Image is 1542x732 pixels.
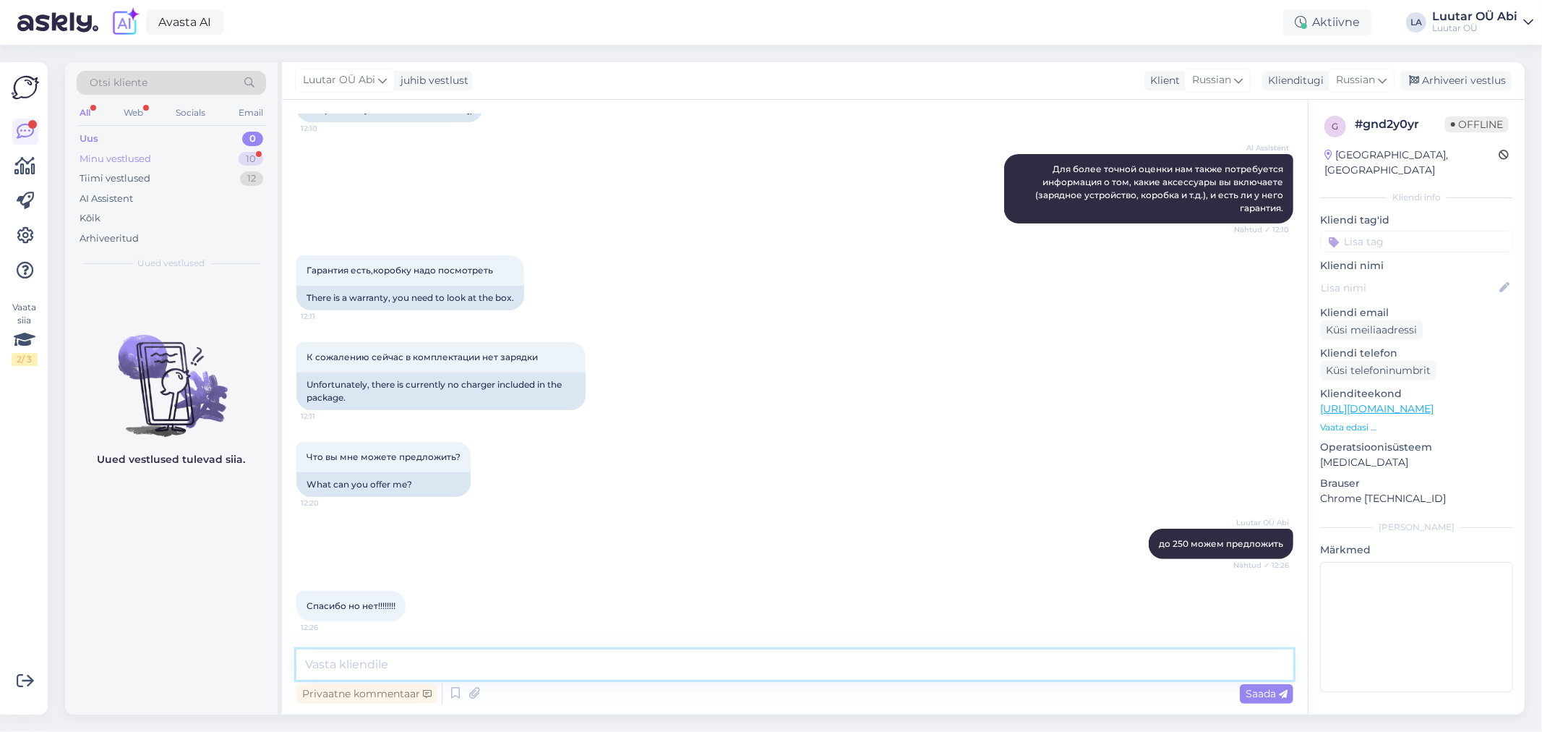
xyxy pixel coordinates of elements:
[1234,224,1289,235] span: Nähtud ✓ 12:10
[236,103,266,122] div: Email
[1159,538,1283,549] span: до 250 можем предложить
[12,301,38,366] div: Vaata siia
[1445,116,1509,132] span: Offline
[1283,9,1371,35] div: Aktiivne
[242,132,263,146] div: 0
[1144,73,1180,88] div: Klient
[1320,320,1423,340] div: Küsi meiliaadressi
[1321,280,1496,296] input: Lisa nimi
[90,75,147,90] span: Otsi kliente
[1320,213,1513,228] p: Kliendi tag'id
[1035,163,1285,213] span: Для более точной оценки нам также потребуется информация о том, какие аксессуары вы включаете (за...
[1320,402,1434,415] a: [URL][DOMAIN_NAME]
[1406,12,1426,33] div: LA
[80,192,133,206] div: AI Assistent
[240,171,263,186] div: 12
[1192,72,1231,88] span: Russian
[80,152,151,166] div: Minu vestlused
[307,451,461,462] span: Что вы мне можете предложить?
[1235,142,1289,153] span: AI Assistent
[1320,521,1513,534] div: [PERSON_NAME]
[1332,121,1339,132] span: g
[173,103,208,122] div: Socials
[1262,73,1324,88] div: Klienditugi
[77,103,93,122] div: All
[12,74,39,101] img: Askly Logo
[239,152,263,166] div: 10
[1320,455,1513,470] p: [MEDICAL_DATA]
[1400,71,1512,90] div: Arhiveeri vestlus
[296,286,524,310] div: There is a warranty, you need to look at the box.
[1233,560,1289,571] span: Nähtud ✓ 12:26
[1320,346,1513,361] p: Kliendi telefon
[1320,386,1513,401] p: Klienditeekond
[1324,148,1499,178] div: [GEOGRAPHIC_DATA], [GEOGRAPHIC_DATA]
[1355,116,1445,133] div: # gnd2y0yr
[1320,258,1513,273] p: Kliendi nimi
[307,265,493,276] span: Гарантия есть,коробку надо посмотреть
[296,373,586,410] div: Unfortunately, there is currently no charger included in the package.
[301,411,355,422] span: 12:11
[301,123,355,134] span: 12:10
[307,600,395,611] span: Спасибо но нет!!!!!!!!
[1320,361,1436,380] div: Küsi telefoninumbrit
[301,311,355,322] span: 12:11
[1320,542,1513,558] p: Märkmed
[80,231,139,246] div: Arhiveeritud
[1320,491,1513,506] p: Chrome [TECHNICAL_ID]
[395,73,468,88] div: juhib vestlust
[1432,11,1533,34] a: Luutar OÜ AbiLuutar OÜ
[1336,72,1375,88] span: Russian
[296,684,437,704] div: Privaatne kommentaar
[1432,22,1517,34] div: Luutar OÜ
[307,352,538,362] span: К сожалению сейчас в комплектации нет зарядки
[121,103,146,122] div: Web
[1320,440,1513,455] p: Operatsioonisüsteem
[138,257,205,270] span: Uued vestlused
[80,132,98,146] div: Uus
[1246,687,1288,700] span: Saada
[301,498,355,508] span: 12:20
[80,171,150,186] div: Tiimi vestlused
[296,472,471,497] div: What can you offer me?
[1320,305,1513,320] p: Kliendi email
[1235,517,1289,528] span: Luutar OÜ Abi
[301,622,355,633] span: 12:26
[303,72,375,88] span: Luutar OÜ Abi
[1320,231,1513,252] input: Lisa tag
[12,353,38,366] div: 2 / 3
[1320,421,1513,434] p: Vaata edasi ...
[146,10,223,35] a: Avasta AI
[65,309,278,439] img: No chats
[98,452,246,467] p: Uued vestlused tulevad siia.
[80,211,100,226] div: Kõik
[1432,11,1517,22] div: Luutar OÜ Abi
[110,7,140,38] img: explore-ai
[1320,191,1513,204] div: Kliendi info
[1320,476,1513,491] p: Brauser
